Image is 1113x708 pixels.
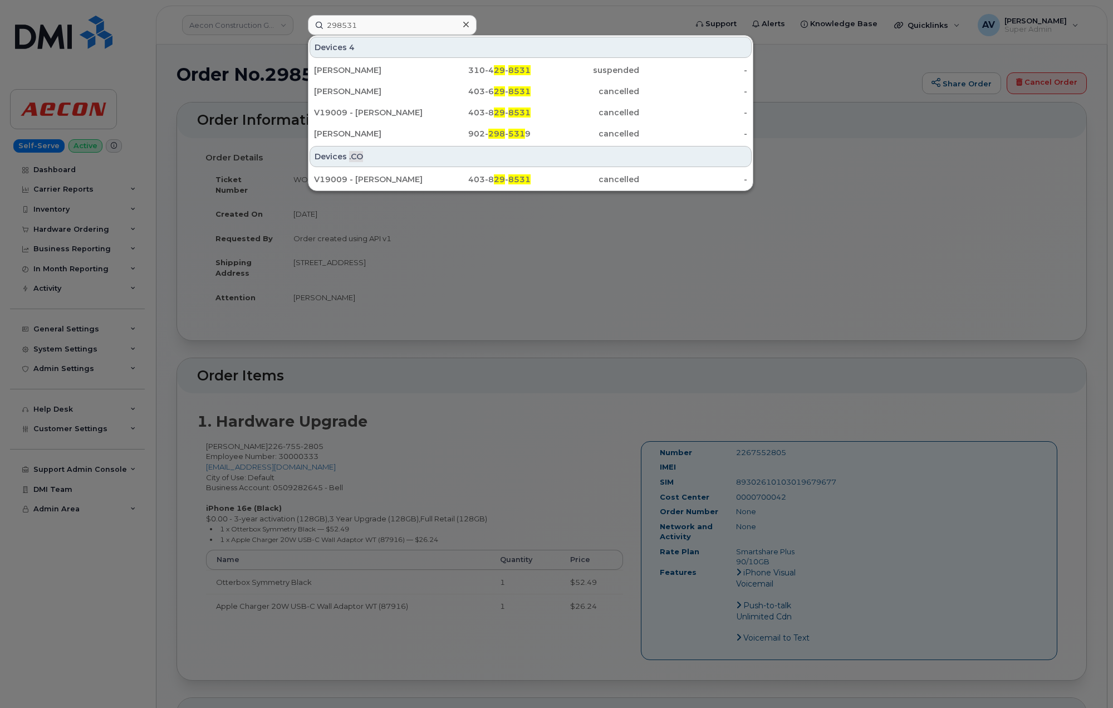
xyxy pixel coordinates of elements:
[494,65,505,75] span: 29
[488,129,505,139] span: 298
[639,174,748,185] div: -
[314,174,423,185] div: V19009 - [PERSON_NAME]
[314,86,423,97] div: [PERSON_NAME]
[639,65,748,76] div: -
[531,86,639,97] div: cancelled
[531,128,639,139] div: cancelled
[531,65,639,76] div: suspended
[314,107,423,118] div: V19009 - [PERSON_NAME]
[423,65,531,76] div: 310-4 -
[314,65,423,76] div: [PERSON_NAME]
[310,102,752,123] a: V19009 - [PERSON_NAME]403-829-8531cancelled-
[494,174,505,184] span: 29
[639,128,748,139] div: -
[349,151,363,162] span: .CO
[310,60,752,80] a: [PERSON_NAME]310-429-8531suspended-
[508,86,531,96] span: 8531
[310,146,752,167] div: Devices
[423,128,531,139] div: 902- - 9
[310,169,752,189] a: V19009 - [PERSON_NAME]403-829-8531cancelled-
[494,108,505,118] span: 29
[349,42,355,53] span: 4
[423,86,531,97] div: 403-6 -
[310,81,752,101] a: [PERSON_NAME]403-629-8531cancelled-
[310,124,752,144] a: [PERSON_NAME]902-298-5319cancelled-
[310,37,752,58] div: Devices
[508,174,531,184] span: 8531
[314,128,423,139] div: [PERSON_NAME]
[508,108,531,118] span: 8531
[639,107,748,118] div: -
[423,174,531,185] div: 403-8 -
[639,86,748,97] div: -
[508,129,525,139] span: 531
[494,86,505,96] span: 29
[423,107,531,118] div: 403-8 -
[508,65,531,75] span: 8531
[531,174,639,185] div: cancelled
[531,107,639,118] div: cancelled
